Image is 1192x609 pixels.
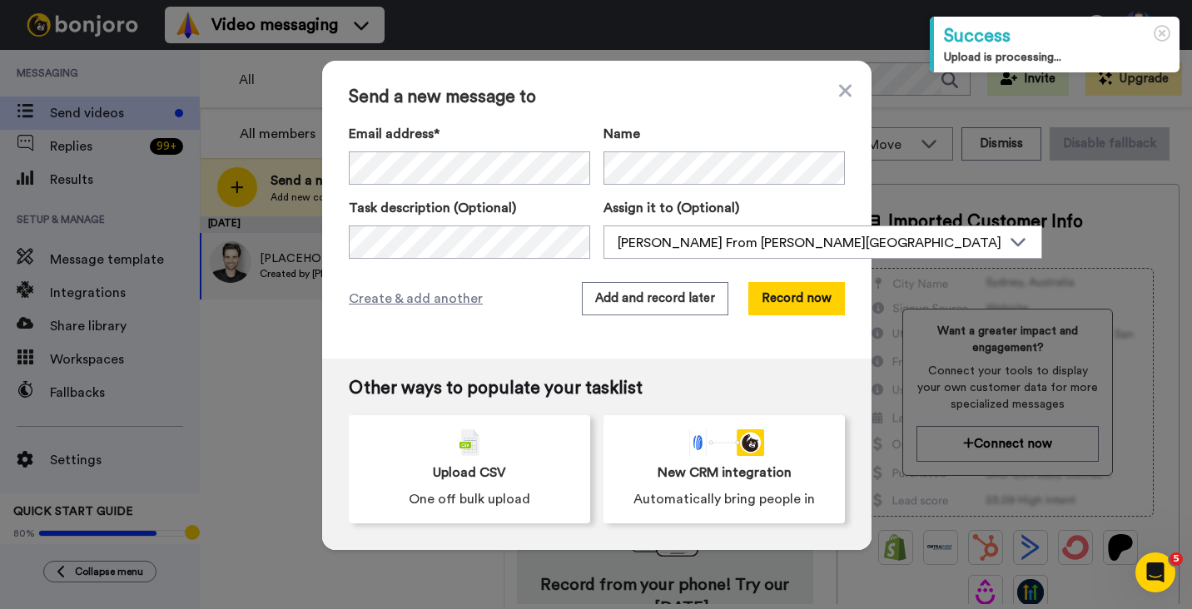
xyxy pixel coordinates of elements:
span: Create & add another [349,289,483,309]
div: animation [684,429,764,456]
div: [PERSON_NAME] From [PERSON_NAME][GEOGRAPHIC_DATA] [618,233,1001,253]
span: 5 [1170,552,1183,566]
div: Upload is processing... [944,49,1170,66]
button: Record now [748,282,845,315]
span: Send a new message to [349,87,845,107]
img: csv-grey.png [459,429,479,456]
span: New CRM integration [658,463,792,483]
span: Name [603,124,640,144]
iframe: Intercom live chat [1135,552,1175,592]
label: Assign it to (Optional) [603,198,1042,218]
span: One off bulk upload [409,489,530,509]
span: Other ways to populate your tasklist [349,379,845,399]
span: Upload CSV [433,463,506,483]
label: Task description (Optional) [349,198,590,218]
span: Automatically bring people in [633,489,815,509]
label: Email address* [349,124,590,144]
button: Add and record later [582,282,728,315]
div: Success [944,23,1170,49]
